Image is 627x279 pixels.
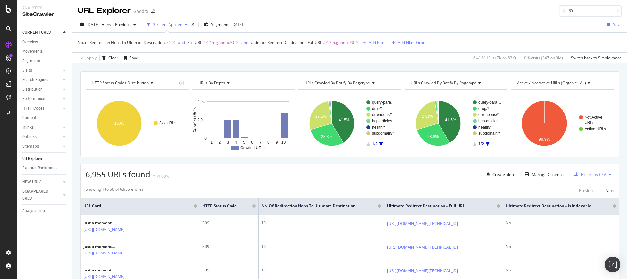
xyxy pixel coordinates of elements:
[372,119,392,123] text: hcp-articles
[203,40,205,45] span: ≠
[473,55,516,61] div: 8.41 % URLs ( 7K on 83K )
[478,100,501,105] text: query-para…
[83,267,153,273] div: Just a moment...
[478,113,499,117] text: erroneous/*
[478,131,500,136] text: subdomain/*
[87,55,97,61] div: Apply
[387,268,458,274] a: [URL][DOMAIN_NAME][TECHNICAL_ID]
[511,95,613,152] svg: A chart.
[192,95,294,152] svg: A chart.
[107,22,112,27] span: vs
[372,131,394,136] text: subdomain/*
[22,105,61,112] a: HTTP Codes
[372,106,382,111] text: drug/*
[303,78,395,88] h4: URLs Crawled By Botify By pagetype
[78,40,165,45] span: No. of Redirection Hops To Ultimate Destination
[22,58,68,64] a: Segments
[251,40,322,45] span: Ultimate Redirect Destination - Full URL
[22,11,67,18] div: SiteCrawler
[197,99,207,104] text: 4,0…
[197,118,207,122] text: 2,0…
[133,8,148,15] div: Goodrx
[114,121,124,126] text: 100%
[202,267,256,273] div: 309
[83,226,125,233] a: [URL][DOMAIN_NAME]
[339,118,350,122] text: 41.5%
[78,53,97,63] button: Apply
[231,22,243,27] div: [DATE]
[153,175,155,177] img: Equal
[261,244,381,250] div: 10
[22,86,61,93] a: Distribution
[22,67,61,74] a: Visits
[192,107,197,132] text: Crawled URLs
[422,114,433,119] text: 27.1%
[427,134,439,139] text: 28.8%
[315,114,327,119] text: 27.1%
[506,220,616,226] div: No
[405,95,507,152] svg: A chart.
[372,125,385,130] text: health/*
[585,120,594,125] text: URLs
[613,22,622,27] div: Save
[298,95,400,152] div: A chart.
[78,5,131,16] div: URL Explorer
[22,179,41,185] div: NEW URLS
[22,133,61,140] a: Outlinks
[197,78,289,88] h4: URLs by Depth
[204,136,207,141] text: 0
[22,155,68,162] a: Url Explorer
[22,143,61,150] a: Sitemaps
[605,19,622,30] button: Save
[410,78,502,88] h4: URLs Crawled By Botify By pagetype
[605,257,620,272] div: Open Intercom Messenger
[100,53,118,63] button: Clear
[605,188,614,193] div: Next
[22,207,45,214] div: Analysis Info
[169,38,171,47] span: 1
[178,39,185,45] button: and
[83,250,125,256] a: [URL][DOMAIN_NAME]
[22,188,61,202] a: DISAPPEARED URLS
[86,169,150,180] span: 6,955 URLs found
[22,58,40,64] div: Segments
[326,38,354,47] span: ^.*m.goodrx.*$
[281,140,288,145] text: 10+
[559,5,622,17] input: Find a URL
[83,220,153,226] div: Just a moment...
[235,140,237,145] text: 4
[22,114,68,121] a: Content
[83,244,153,250] div: Just a moment...
[321,134,332,139] text: 28.8%
[22,48,68,55] a: Movements
[261,203,368,209] span: No. of Redirection Hops To Ultimate Destination
[92,80,149,86] span: HTTP Status Codes Distribution
[121,53,138,63] button: Save
[83,203,192,209] span: URL Card
[323,40,325,45] span: ≠
[240,146,265,150] text: Crawled URLs
[524,55,563,61] div: 0 % Visits ( 347 on 9M )
[86,95,188,152] div: A chart.
[166,40,168,45] span: >
[478,119,498,123] text: hcp-articles
[579,188,595,193] div: Previous
[206,38,234,47] span: ^.*m.goodrx.*$
[112,19,138,30] button: Previous
[241,40,248,45] div: and
[86,186,144,194] div: Showing 1 to 50 of 6,955 entries
[22,114,36,121] div: Content
[112,22,131,27] span: Previous
[372,100,395,105] text: query-para…
[78,19,107,30] button: [DATE]
[22,143,39,150] div: Sitemaps
[478,106,489,111] text: drug/*
[360,39,386,46] button: Add Filter
[585,127,606,131] text: Active URLs
[22,124,34,131] div: Inlinks
[581,172,606,177] div: Export as CSV
[144,19,190,30] button: 3 Filters Applied
[243,140,245,145] text: 5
